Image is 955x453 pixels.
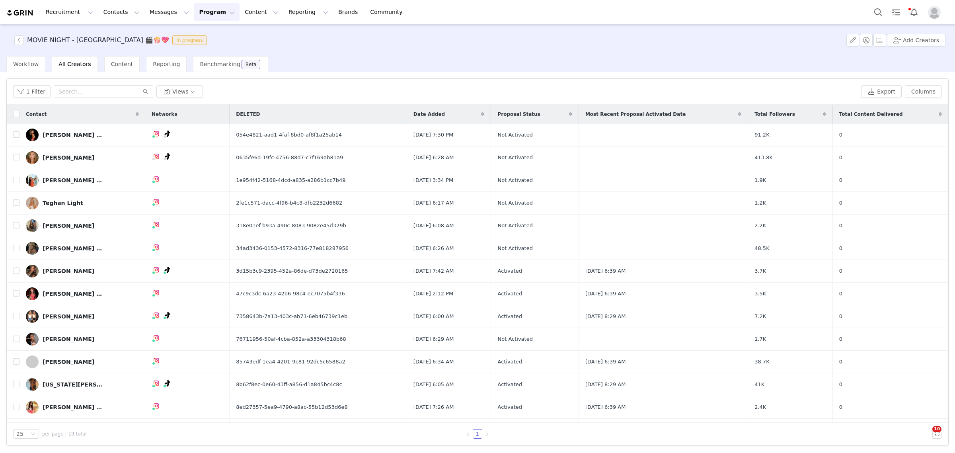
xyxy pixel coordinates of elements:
[156,85,203,98] button: Views
[413,154,454,162] span: [DATE] 6:28 AM
[497,403,522,411] span: Activated
[236,199,342,207] span: 2fe1c571-dacc-4f96-b4c8-dfb2232d6682
[26,197,39,209] img: ffd4fb01-6fc4-4ff5-b439-aadaf46f449a--s.jpg
[153,403,160,409] img: instagram.svg
[153,61,180,67] span: Reporting
[153,176,160,182] img: instagram.svg
[246,62,257,67] div: Beta
[754,267,766,275] span: 3.7K
[26,287,139,300] a: [PERSON_NAME] Sweet
[497,335,532,343] span: Not Activated
[887,3,905,21] a: Tasks
[754,312,766,320] span: 7.2K
[153,221,160,228] img: instagram.svg
[26,401,139,414] a: [PERSON_NAME] [PERSON_NAME]
[43,313,94,320] div: [PERSON_NAME]
[413,111,445,118] span: Date Added
[43,404,102,410] div: [PERSON_NAME] [PERSON_NAME]
[839,312,842,320] span: 0
[839,358,842,366] span: 0
[236,358,345,366] span: 85743edf-1ea4-4201-9c81-92dc5c6588a2
[43,223,94,229] div: [PERSON_NAME]
[26,219,139,232] a: [PERSON_NAME]
[13,85,51,98] button: 1 Filter
[26,333,39,346] img: 2106bd78-ea0a-406b-8e9a-d503eeed94a6.jpg
[497,131,532,139] span: Not Activated
[26,378,139,391] a: [US_STATE][PERSON_NAME]
[41,3,98,21] button: Recruitment
[413,312,454,320] span: [DATE] 6:00 AM
[26,265,139,277] a: [PERSON_NAME]
[497,244,532,252] span: Not Activated
[26,355,139,368] a: [PERSON_NAME]
[466,432,470,437] i: icon: left
[585,111,686,118] span: Most Recent Proposal Activated Date
[31,432,35,437] i: icon: down
[413,335,454,343] span: [DATE] 6:29 AM
[43,154,94,161] div: [PERSON_NAME]
[153,312,160,318] img: instagram.svg
[26,129,39,141] img: 2945c5e1-6e71-4d5b-8965-87ec3060cf81.jpg
[585,312,626,320] span: [DATE] 8:29 AM
[14,35,210,45] span: [object Object]
[754,199,766,207] span: 1.2K
[26,174,139,187] a: [PERSON_NAME] Le
[413,403,454,411] span: [DATE] 7:26 AM
[26,151,139,164] a: [PERSON_NAME]
[905,85,942,98] button: Columns
[26,174,39,187] img: ba7a192c-98ea-4f44-ab1a-051f778f4850.jpg
[497,176,532,184] span: Not Activated
[236,154,343,162] span: 0635fe6d-19fc-4756-88d7-c7f169ab81a9
[482,429,492,439] li: Next Page
[43,291,102,297] div: [PERSON_NAME] Sweet
[754,176,766,184] span: 1.9K
[887,34,945,47] button: Add Creators
[754,131,769,139] span: 91.2K
[152,111,177,118] span: Networks
[26,265,39,277] img: c86f06b1-9baa-4f93-a73a-70a4cc44afa4.jpg
[6,9,34,17] a: grin logo
[413,176,453,184] span: [DATE] 3:34 PM
[754,111,795,118] span: Total Followers
[16,430,23,438] div: 25
[861,85,902,98] button: Export
[839,290,842,298] span: 0
[473,430,482,438] a: 1
[839,154,842,162] span: 0
[754,358,769,366] span: 38.7K
[26,129,139,141] a: [PERSON_NAME] [PERSON_NAME]
[153,199,160,205] img: instagram.svg
[754,154,773,162] span: 413.8K
[236,111,260,118] span: DELETED
[413,131,453,139] span: [DATE] 7:30 PM
[497,154,532,162] span: Not Activated
[145,3,194,21] button: Messages
[413,358,454,366] span: [DATE] 6:34 AM
[754,222,766,230] span: 2.2K
[236,335,346,343] span: 76711956-50af-4cba-852a-a33304318b68
[26,287,39,300] img: b434d39a-2821-43cc-890e-0f479b0a0abf.jpg
[869,3,887,21] button: Search
[413,267,454,275] span: [DATE] 7:42 AM
[153,131,160,137] img: instagram.svg
[26,310,39,323] img: bbeea982-d9c8-4b39-aa3f-2ffff31a788d.jpg
[43,245,102,252] div: [PERSON_NAME] [PERSON_NAME]
[236,403,348,411] span: 8ed27357-5ea9-4790-a8ac-55b12d53d6e8
[839,199,842,207] span: 0
[26,401,39,414] img: 23900bd1-6b85-4017-b164-f4fa094b09fb.jpg
[153,357,160,364] img: instagram.svg
[585,403,626,411] span: [DATE] 6:39 AM
[754,381,764,389] span: 41K
[153,335,160,341] img: instagram.svg
[463,429,473,439] li: Previous Page
[194,3,240,21] button: Program
[497,312,522,320] span: Activated
[497,381,522,389] span: Activated
[585,267,626,275] span: [DATE] 6:39 AM
[839,176,842,184] span: 0
[754,335,766,343] span: 1.7K
[26,219,39,232] img: aa91ff85-8eaf-4d3e-b89a-45900dd452bc.jpg
[153,244,160,250] img: instagram.svg
[43,268,94,274] div: [PERSON_NAME]
[923,6,949,19] button: Profile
